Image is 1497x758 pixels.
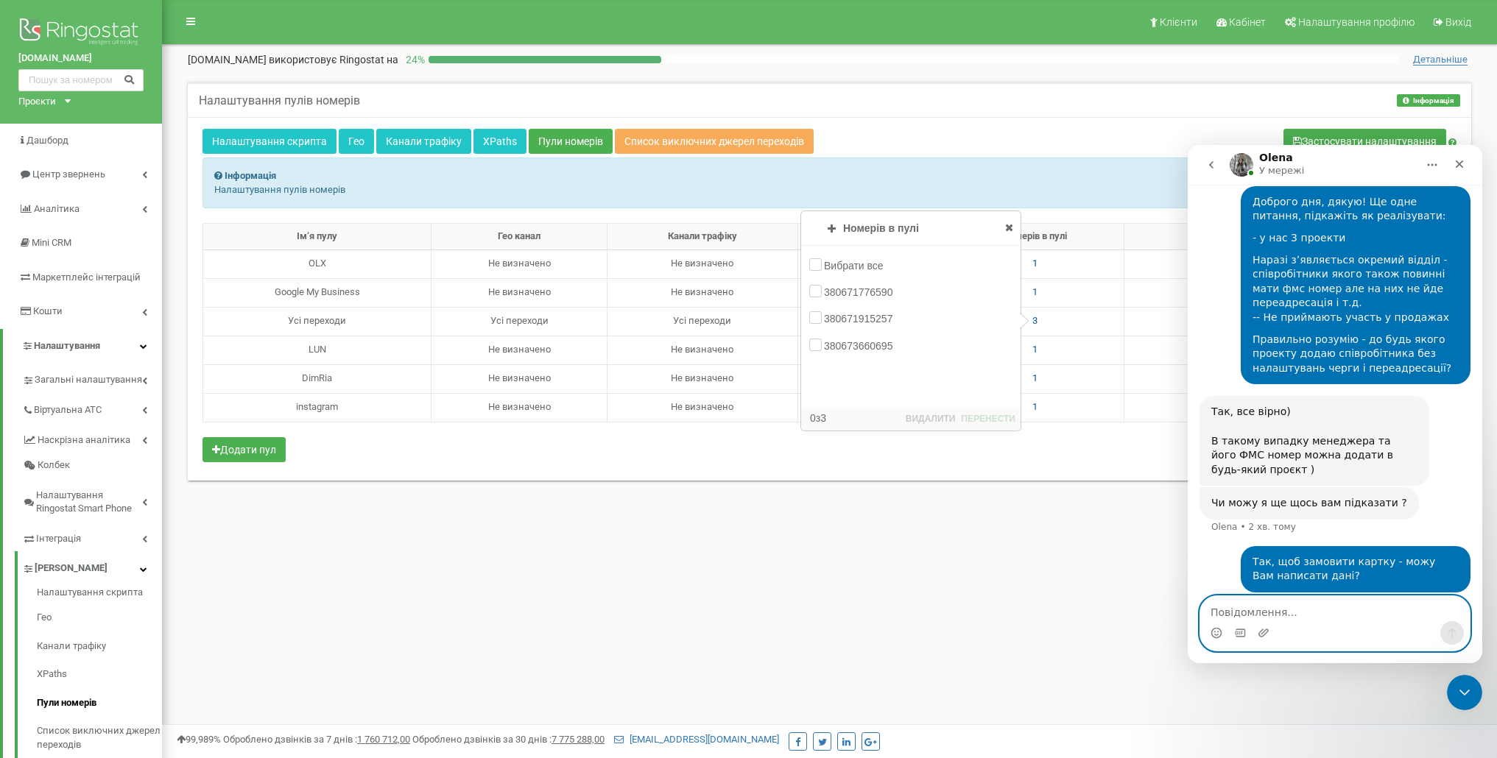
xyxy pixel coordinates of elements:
div: LUN [209,343,425,357]
td: Усі переходи [607,307,797,336]
span: Кошти [33,305,63,316]
span: Колбек [38,458,70,472]
a: Гео [339,129,374,154]
span: 1 [1032,344,1038,355]
td: Не визначено [432,336,607,364]
a: Гео [37,603,162,632]
a: XPaths [473,129,526,154]
span: 3 [1032,315,1038,326]
label: 380671915257 [824,311,896,326]
div: Google My Business [209,286,425,300]
td: Не визначено [432,278,607,307]
a: Пули номерів [37,689,162,718]
a: Загальні налаштування [22,363,162,393]
span: Маркетплейс інтеграцій [32,272,141,283]
td: Не визначено [432,249,607,278]
span: 1 [1032,401,1038,412]
h5: Налаштування пулів номерів [199,94,360,107]
button: Інформація [1397,94,1460,107]
span: Центр звернень [32,169,105,180]
button: Застосувати налаштування [1283,129,1446,154]
span: Кабінет [1229,16,1266,28]
span: Дашборд [27,135,68,146]
th: Рекомендовано номерів [1124,224,1406,250]
span: 1 [1032,372,1038,383]
a: Список виключних джерел переходів [615,129,814,154]
p: Налаштування пулів номерів [214,183,1445,197]
td: Статична [797,278,945,307]
span: Наскрізна аналітика [38,433,130,447]
a: Колбек [22,453,162,478]
span: 1 [1032,258,1038,269]
a: Налаштування [3,329,162,364]
td: Статична [797,364,945,393]
u: 7 775 288,00 [552,734,605,745]
span: Налаштування профілю [1298,16,1415,28]
a: Наскрізна аналітика [22,423,162,453]
img: Ringostat logo [18,15,144,52]
span: 0 [810,412,816,424]
a: XPaths [37,660,162,689]
span: Загальні налаштування [35,373,142,387]
u: 1 760 712,00 [357,734,410,745]
div: OLX [209,257,425,271]
td: Не визначено [432,393,607,422]
a: Налаштування Ringostat Smart Phone [22,478,162,522]
td: Статична [797,393,945,422]
div: з [805,411,826,425]
button: Додати пул [202,437,286,462]
span: Вихід [1445,16,1471,28]
td: Усі переходи [432,307,607,336]
iframe: Intercom live chat [1188,145,1482,663]
label: Вибрати все [824,258,887,273]
span: Клієнти [1160,16,1197,28]
p: [DOMAIN_NAME] [188,52,398,67]
span: Віртуальна АТС [34,403,102,417]
th: Номерів в пулі [945,224,1124,250]
div: DimRia [209,372,425,386]
span: Оброблено дзвінків за 7 днів : [223,734,410,745]
span: 3 [820,412,826,424]
a: Канали трафіку [376,129,471,154]
strong: Інформація [225,170,276,181]
a: [EMAIL_ADDRESS][DOMAIN_NAME] [614,734,779,745]
span: Налаштування [34,340,100,351]
th: Тип підміни [797,224,945,250]
div: instagram [209,400,425,414]
a: Налаштування скрипта [202,129,337,154]
label: 380673660695 [824,339,896,353]
span: [PERSON_NAME] [35,562,108,575]
a: [DOMAIN_NAME] [18,52,144,65]
a: Інтеграція [22,522,162,552]
button: ПЕРЕНЕСТИ [959,411,1017,427]
a: Віртуальна АТС [22,393,162,423]
div: Усі переходи [209,314,425,328]
td: Статична [797,336,945,364]
td: Не визначено [607,249,797,278]
a: Налаштування скрипта [37,586,162,603]
a: Пули номерів [529,129,613,154]
th: Канали трафіку [607,224,797,250]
